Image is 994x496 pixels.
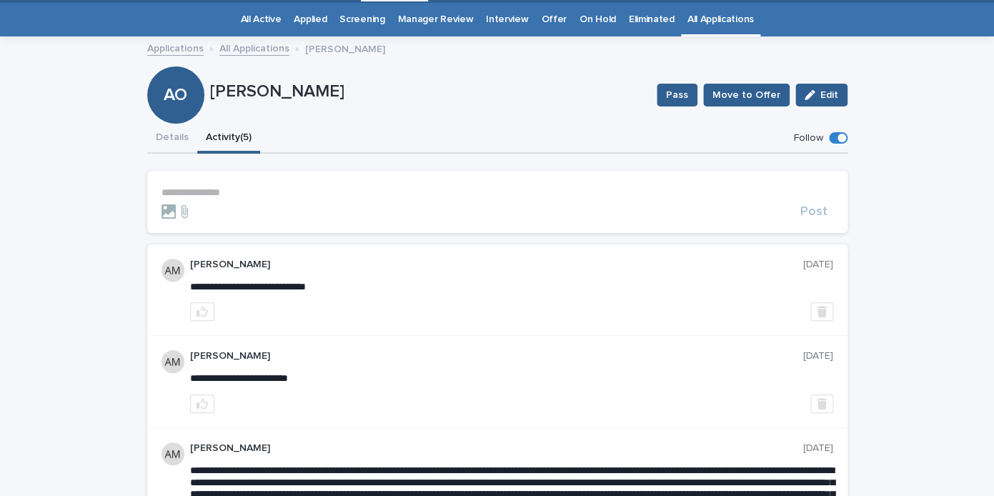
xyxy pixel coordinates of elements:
button: like this post [190,302,214,321]
p: [DATE] [803,442,833,455]
p: Follow [794,132,823,144]
a: Interview [486,3,528,36]
a: All Active [240,3,281,36]
p: [DATE] [803,259,833,271]
a: Screening [339,3,384,36]
span: Pass [666,88,688,102]
a: On Hold [580,3,616,36]
button: Delete post [810,302,833,321]
p: [PERSON_NAME] [210,81,645,102]
p: [PERSON_NAME] [190,350,803,362]
span: Edit [820,90,838,100]
a: Eliminated [629,3,675,36]
button: Pass [657,84,697,106]
button: Post [795,205,833,218]
div: AO [147,27,204,105]
button: Details [147,124,197,154]
span: Post [800,205,827,218]
a: All Applications [219,39,289,56]
button: Edit [795,84,848,106]
a: Applied [294,3,327,36]
a: Applications [147,39,204,56]
p: [PERSON_NAME] [305,40,385,56]
p: [PERSON_NAME] [190,259,803,271]
button: Move to Offer [703,84,790,106]
p: [PERSON_NAME] [190,442,803,455]
p: [DATE] [803,350,833,362]
a: Offer [541,3,566,36]
button: like this post [190,395,214,413]
a: All Applications [687,3,754,36]
button: Activity (5) [197,124,260,154]
a: Manager Review [397,3,473,36]
button: Delete post [810,395,833,413]
span: Move to Offer [712,88,780,102]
